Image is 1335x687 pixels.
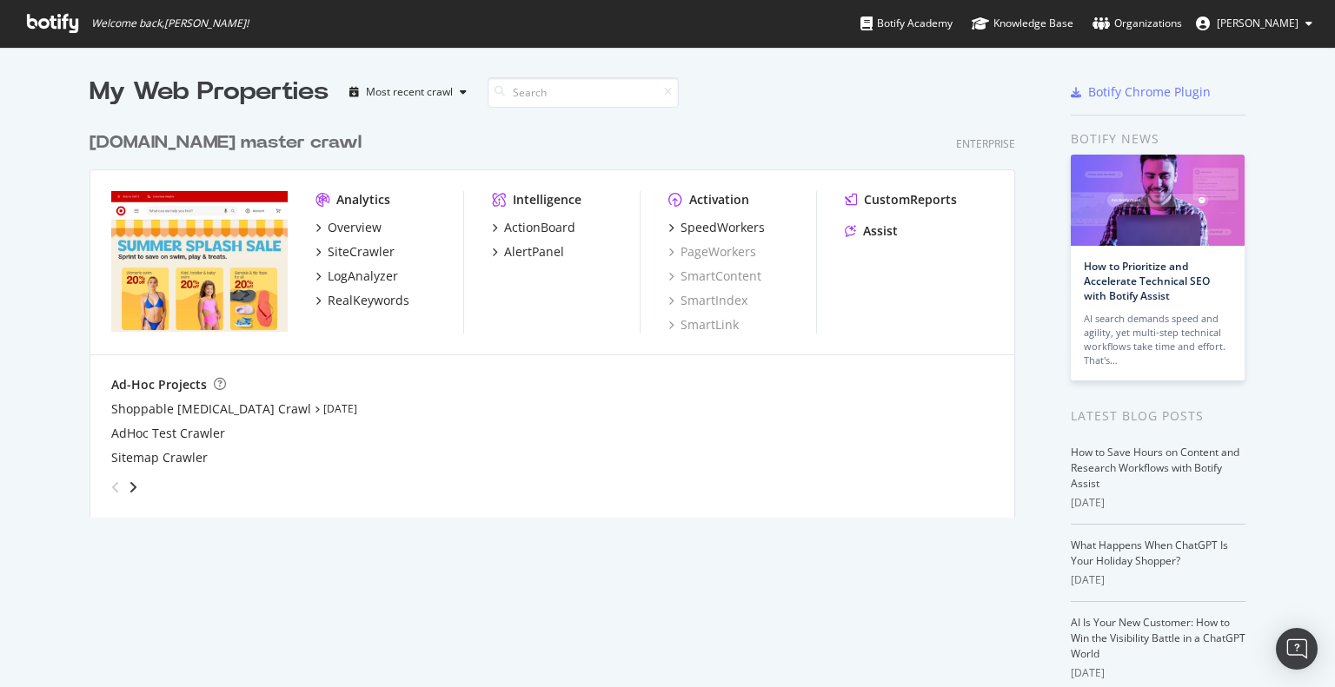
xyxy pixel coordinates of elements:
div: SpeedWorkers [681,219,765,236]
input: Search [488,77,679,108]
a: PageWorkers [668,243,756,261]
a: SmartContent [668,268,761,285]
span: Welcome back, [PERSON_NAME] ! [91,17,249,30]
div: Ad-Hoc Projects [111,376,207,393]
a: CustomReports [845,191,957,208]
div: Latest Blog Posts [1071,406,1245,426]
a: Shoppable [MEDICAL_DATA] Crawl [111,400,311,418]
a: AdHoc Test Crawler [111,425,225,442]
div: Open Intercom Messenger [1276,628,1318,670]
div: [DATE] [1071,572,1245,588]
div: Most recent crawl [366,87,453,97]
div: Botify Chrome Plugin [1088,83,1211,101]
a: How to Prioritize and Accelerate Technical SEO with Botify Assist [1084,259,1210,303]
div: Overview [328,219,382,236]
div: LogAnalyzer [328,268,398,285]
a: AI Is Your New Customer: How to Win the Visibility Battle in a ChatGPT World [1071,615,1245,661]
div: CustomReports [864,191,957,208]
div: SiteCrawler [328,243,395,261]
div: My Web Properties [90,75,329,109]
a: SmartLink [668,316,739,334]
button: Most recent crawl [342,78,474,106]
div: Botify Academy [860,15,953,32]
div: Activation [689,191,749,208]
div: ActionBoard [504,219,575,236]
a: LogAnalyzer [315,268,398,285]
div: Analytics [336,191,390,208]
a: RealKeywords [315,292,409,309]
a: ActionBoard [492,219,575,236]
a: How to Save Hours on Content and Research Workflows with Botify Assist [1071,445,1239,491]
div: [DOMAIN_NAME] master crawl [90,130,362,155]
img: www.target.com [111,191,288,332]
a: SiteCrawler [315,243,395,261]
div: AI search demands speed and agility, yet multi-step technical workflows take time and effort. Tha... [1084,312,1232,367]
div: Assist [863,222,898,240]
div: [DATE] [1071,495,1245,511]
a: SpeedWorkers [668,219,765,236]
span: Rhea Roby [1217,16,1298,30]
div: Knowledge Base [972,15,1073,32]
a: Assist [845,222,898,240]
button: [PERSON_NAME] [1182,10,1326,37]
div: Intelligence [513,191,581,208]
div: Botify news [1071,129,1245,149]
div: RealKeywords [328,292,409,309]
div: angle-right [127,479,139,496]
div: Enterprise [956,136,1015,151]
a: Botify Chrome Plugin [1071,83,1211,101]
a: [DOMAIN_NAME] master crawl [90,130,369,155]
a: Overview [315,219,382,236]
div: [DATE] [1071,665,1245,681]
div: angle-left [104,473,127,501]
a: AlertPanel [492,243,564,261]
a: [DATE] [323,401,357,416]
a: SmartIndex [668,292,747,309]
div: AlertPanel [504,243,564,261]
a: Sitemap Crawler [111,449,208,466]
img: How to Prioritize and Accelerate Technical SEO with Botify Assist [1071,155,1245,246]
div: grid [90,109,1029,518]
div: Organizations [1093,15,1182,32]
a: What Happens When ChatGPT Is Your Holiday Shopper? [1071,538,1228,568]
